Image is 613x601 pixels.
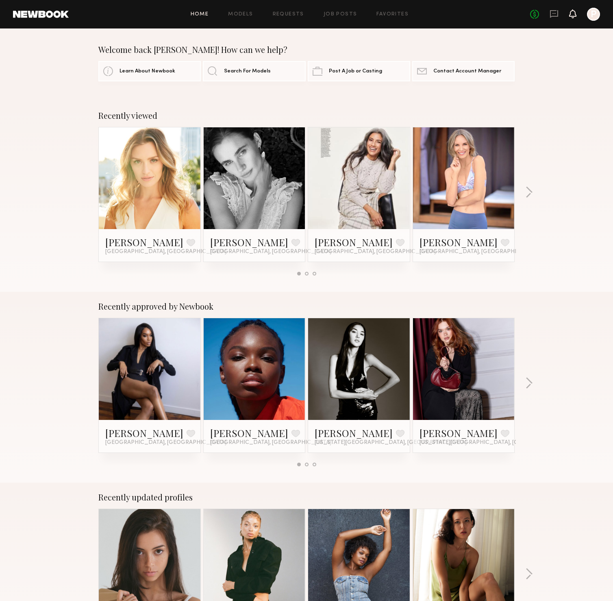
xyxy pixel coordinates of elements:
[191,12,209,17] a: Home
[329,69,382,74] span: Post A Job or Casting
[105,439,226,446] span: [GEOGRAPHIC_DATA], [GEOGRAPHIC_DATA]
[98,61,201,81] a: Learn About Newbook
[210,236,288,249] a: [PERSON_NAME]
[315,249,436,255] span: [GEOGRAPHIC_DATA], [GEOGRAPHIC_DATA]
[98,492,515,502] div: Recently updated profiles
[420,426,498,439] a: [PERSON_NAME]
[273,12,304,17] a: Requests
[308,61,410,81] a: Post A Job or Casting
[210,439,331,446] span: [GEOGRAPHIC_DATA], [GEOGRAPHIC_DATA]
[210,249,331,255] span: [GEOGRAPHIC_DATA], [GEOGRAPHIC_DATA]
[433,69,501,74] span: Contact Account Manager
[98,111,515,120] div: Recently viewed
[105,426,183,439] a: [PERSON_NAME]
[376,12,409,17] a: Favorites
[420,236,498,249] a: [PERSON_NAME]
[98,302,515,311] div: Recently approved by Newbook
[420,249,541,255] span: [GEOGRAPHIC_DATA], [GEOGRAPHIC_DATA]
[228,12,253,17] a: Models
[412,61,515,81] a: Contact Account Manager
[224,69,271,74] span: Search For Models
[420,439,572,446] span: [US_STATE][GEOGRAPHIC_DATA], [GEOGRAPHIC_DATA]
[315,439,467,446] span: [US_STATE][GEOGRAPHIC_DATA], [GEOGRAPHIC_DATA]
[203,61,305,81] a: Search For Models
[324,12,357,17] a: Job Posts
[315,236,393,249] a: [PERSON_NAME]
[315,426,393,439] a: [PERSON_NAME]
[210,426,288,439] a: [PERSON_NAME]
[105,236,183,249] a: [PERSON_NAME]
[98,45,515,55] div: Welcome back [PERSON_NAME]! How can we help?
[120,69,175,74] span: Learn About Newbook
[587,8,600,21] a: P
[105,249,226,255] span: [GEOGRAPHIC_DATA], [GEOGRAPHIC_DATA]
